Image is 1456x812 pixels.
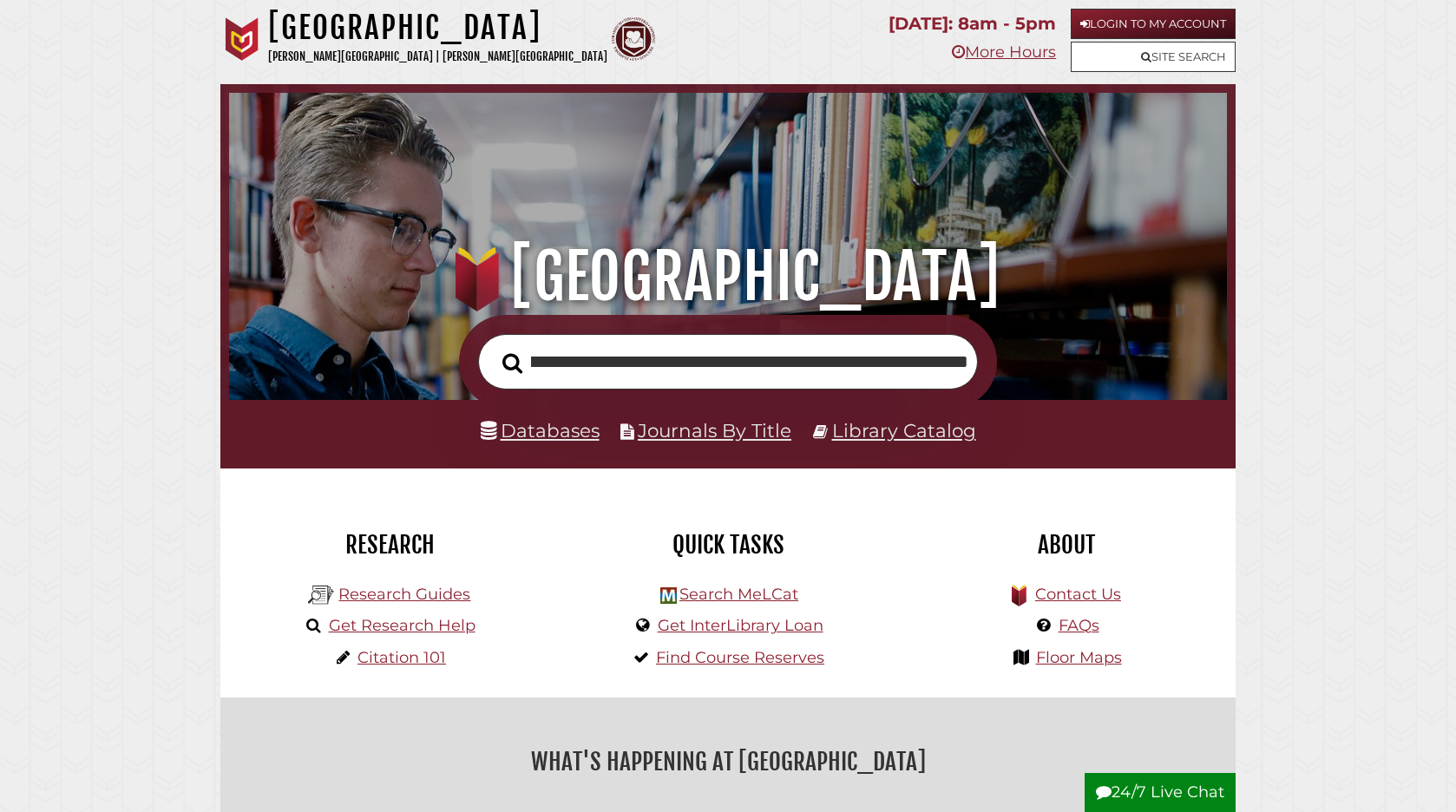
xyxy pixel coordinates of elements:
a: More Hours [952,43,1056,62]
a: Get InterLibrary Loan [658,616,823,635]
h2: Research [233,530,546,560]
a: Search MeLCat [679,585,798,604]
a: Citation 101 [357,648,446,667]
a: FAQs [1059,616,1099,635]
a: Find Course Reserves [656,648,824,667]
p: [PERSON_NAME][GEOGRAPHIC_DATA] | [PERSON_NAME][GEOGRAPHIC_DATA] [268,47,607,67]
a: Contact Us [1035,585,1121,604]
h1: [GEOGRAPHIC_DATA] [251,239,1205,315]
img: Hekman Library Logo [660,587,677,604]
img: Hekman Library Logo [308,582,334,608]
img: Calvin University [220,17,264,61]
a: Floor Maps [1036,648,1122,667]
a: Library Catalog [832,419,976,442]
a: Research Guides [338,585,470,604]
button: Search [494,348,531,379]
h1: [GEOGRAPHIC_DATA] [268,9,607,47]
a: Site Search [1071,42,1236,72]
h2: About [910,530,1223,560]
img: Calvin Theological Seminary [612,17,655,61]
a: Login to My Account [1071,9,1236,39]
i: Search [502,352,522,374]
p: [DATE]: 8am - 5pm [889,9,1056,39]
h2: Quick Tasks [572,530,884,560]
h2: What's Happening at [GEOGRAPHIC_DATA] [233,742,1223,782]
a: Databases [481,419,600,442]
a: Get Research Help [329,616,475,635]
a: Journals By Title [638,419,791,442]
